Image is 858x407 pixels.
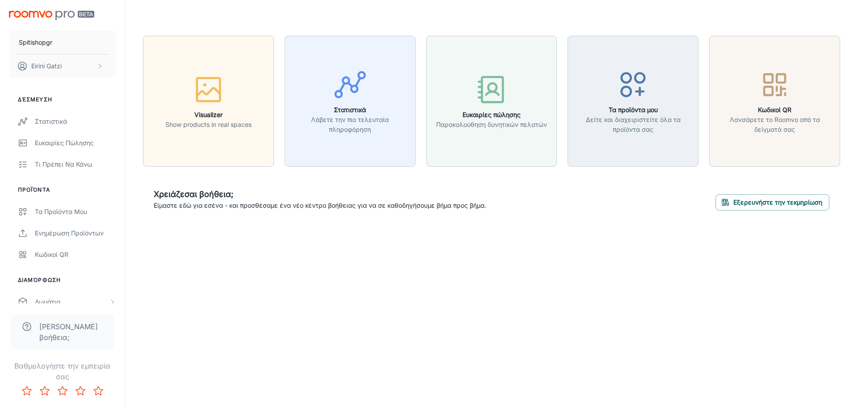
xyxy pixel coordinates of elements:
p: Λανσάρετε το Roomvo από τα δείγματά σας [715,115,834,134]
h6: Τα προϊόντα μου [573,105,693,115]
h6: Κωδικοί QR [715,105,834,115]
a: Εξερευνήστε την τεκμηρίωση [715,197,829,206]
p: Spitishopgr [19,38,52,47]
button: Ευκαιρίες πώλησηςΠαρακολούθηση δυνητικών πελατών [426,36,557,167]
button: ΣτατιστικάΛάβετε την πιο τελευταία πληροφόρηση [285,36,416,167]
img: Roomvo PRO Beta [9,11,94,20]
div: Τα προϊόντα μου [35,207,116,217]
div: Στατιστικά [35,117,116,126]
h6: Χρειάζεσαι βοήθεια; [154,188,486,201]
button: Εξερευνήστε την τεκμηρίωση [715,194,829,210]
p: Παρακολούθηση δυνητικών πελατών [436,120,547,130]
a: ΣτατιστικάΛάβετε την πιο τελευταία πληροφόρηση [285,96,416,105]
h6: Visualizer [165,110,252,120]
div: Τι πρέπει να κάνω [35,159,116,169]
h6: Ευκαιρίες πώλησης [436,110,547,120]
p: Είμαστε εδώ για εσένα - και προσθέσαμε ένα νέο κέντρο βοήθειας για να σε καθοδηγήσουμε βήμα προς ... [154,201,486,210]
a: Ευκαιρίες πώλησηςΠαρακολούθηση δυνητικών πελατών [426,96,557,105]
div: Ευκαιρίες πώλησης [35,138,116,148]
a: Κωδικοί QRΛανσάρετε το Roomvo από τα δείγματά σας [709,96,840,105]
div: Ενημέρωση Προϊόντων [35,228,116,238]
a: Τα προϊόντα μουΔείτε και διαχειριστείτε όλα τα προϊόντα σας [568,96,698,105]
p: Δείτε και διαχειριστείτε όλα τα προϊόντα σας [573,115,693,134]
button: Spitishopgr [9,31,116,54]
div: Κωδικοί QR [35,250,116,260]
h6: Στατιστικά [290,105,410,115]
p: Show products in real spaces [165,120,252,130]
button: Τα προϊόντα μουΔείτε και διαχειριστείτε όλα τα προϊόντα σας [568,36,698,167]
p: Λάβετε την πιο τελευταία πληροφόρηση [290,115,410,134]
button: Κωδικοί QRΛανσάρετε το Roomvo από τα δείγματά σας [709,36,840,167]
p: Eirini Gatzi [31,61,62,71]
button: VisualizerShow products in real spaces [143,36,274,167]
button: Eirini Gatzi [9,55,116,78]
